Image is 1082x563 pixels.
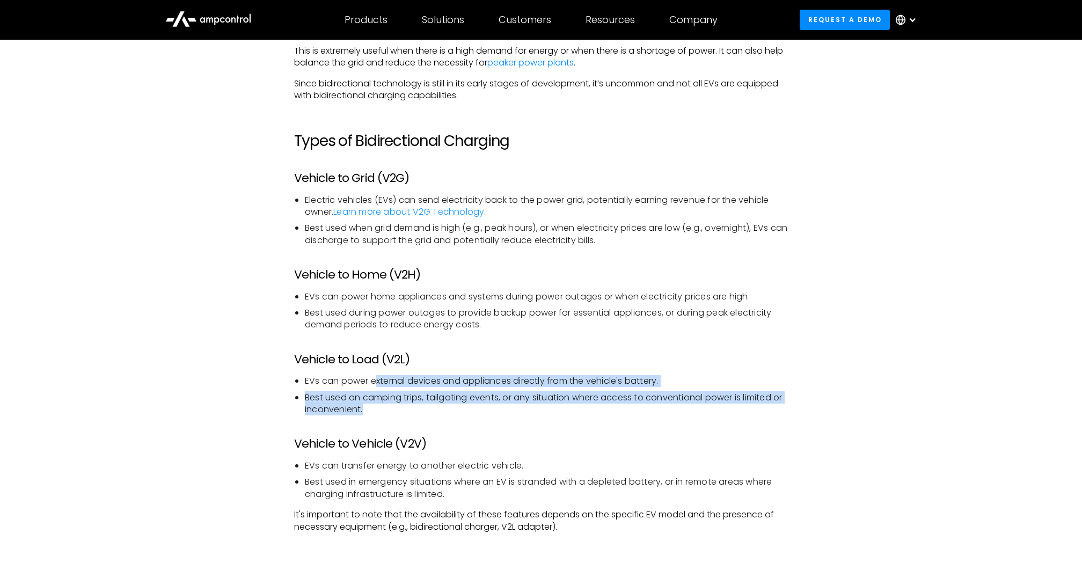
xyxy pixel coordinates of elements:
[345,14,388,26] div: Products
[294,45,788,69] p: This is extremely useful when there is a high demand for energy or when there is a shortage of po...
[305,392,788,416] li: Best used on camping trips, tailgating events, or any situation where access to conventional powe...
[487,56,574,69] a: peaker power plants
[333,206,484,218] a: Learn more about V2G Technology
[669,14,718,26] div: Company
[294,353,788,367] h3: Vehicle to Load (V2L)
[586,14,635,26] div: Resources
[294,132,788,150] h2: Types of Bidirectional Charging
[294,268,788,282] h3: Vehicle to Home (V2H)
[305,375,788,387] li: EVs can power external devices and appliances directly from the vehicle's battery.
[305,476,788,500] li: Best used in emergency situations where an EV is stranded with a depleted battery, or in remote a...
[499,14,551,26] div: Customers
[294,171,788,185] h3: Vehicle to Grid (V2G)
[305,222,788,246] li: Best used when grid demand is high (e.g., peak hours), or when electricity prices are low (e.g., ...
[294,437,788,451] h3: Vehicle to Vehicle (V2V)
[422,14,464,26] div: Solutions
[305,460,788,472] li: EVs can transfer energy to another electric vehicle.
[305,307,788,331] li: Best used during power outages to provide backup power for essential appliances, or during peak e...
[294,78,788,102] p: Since bidirectional technology is still in its early stages of development, it’s uncommon and not...
[305,194,788,218] li: Electric vehicles (EVs) can send electricity back to the power grid, potentially earning revenue ...
[305,291,788,303] li: EVs can power home appliances and systems during power outages or when electricity prices are high.
[800,10,890,30] a: Request a demo
[294,509,788,533] p: It's important to note that the availability of these features depends on the specific EV model a...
